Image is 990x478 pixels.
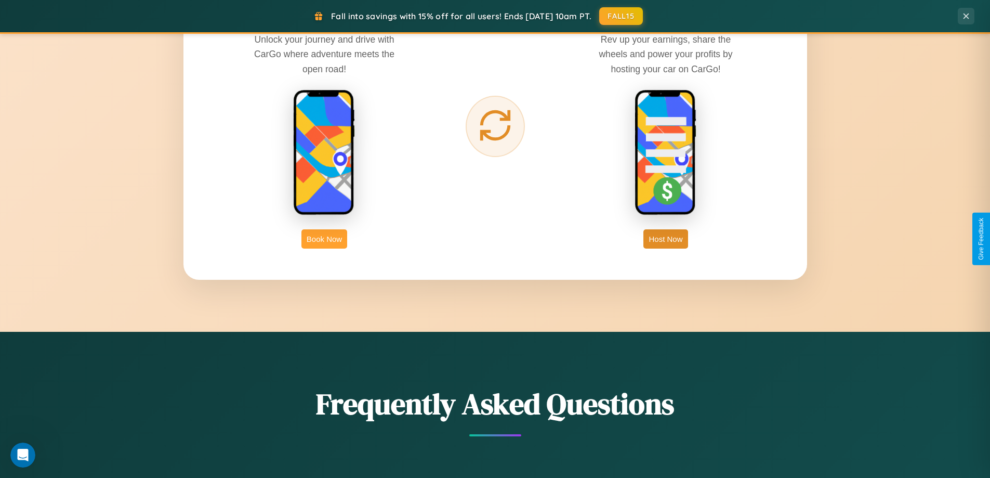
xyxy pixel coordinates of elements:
img: host phone [635,89,697,216]
p: Rev up your earnings, share the wheels and power your profits by hosting your car on CarGo! [588,32,744,76]
img: rent phone [293,89,355,216]
div: Give Feedback [978,218,985,260]
p: Unlock your journey and drive with CarGo where adventure meets the open road! [246,32,402,76]
button: FALL15 [599,7,643,25]
button: Host Now [643,229,688,249]
h2: Frequently Asked Questions [183,384,807,424]
button: Book Now [301,229,347,249]
iframe: Intercom live chat [10,443,35,468]
span: Fall into savings with 15% off for all users! Ends [DATE] 10am PT. [331,11,591,21]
